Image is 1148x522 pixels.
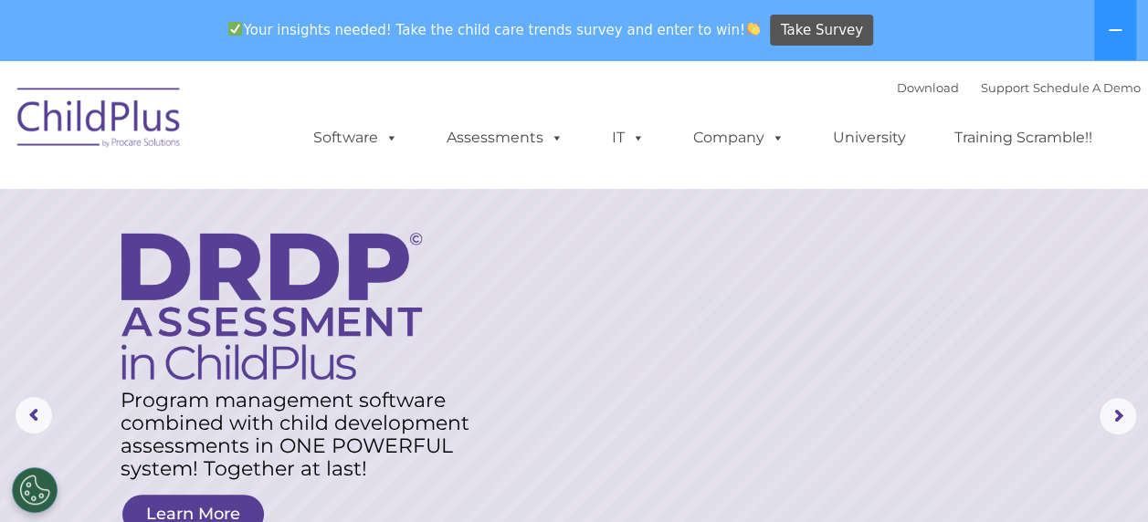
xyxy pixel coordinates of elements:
[295,120,416,156] a: Software
[428,120,582,156] a: Assessments
[770,15,873,47] a: Take Survey
[254,120,310,134] span: Last name
[1033,80,1141,95] a: Schedule A Demo
[254,195,332,209] span: Phone number
[8,75,191,166] img: ChildPlus by Procare Solutions
[12,467,58,513] button: Cookies Settings
[121,389,488,480] rs-layer: Program management software combined with child development assessments in ONE POWERFUL system! T...
[897,80,1141,95] font: |
[936,120,1111,156] a: Training Scramble!!
[121,233,422,380] img: DRDP Assessment in ChildPlus
[675,120,803,156] a: Company
[221,12,768,47] span: Your insights needed! Take the child care trends survey and enter to win!
[228,22,242,36] img: ✅
[815,120,924,156] a: University
[781,15,863,47] span: Take Survey
[897,80,959,95] a: Download
[746,22,760,36] img: 👏
[981,80,1029,95] a: Support
[594,120,663,156] a: IT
